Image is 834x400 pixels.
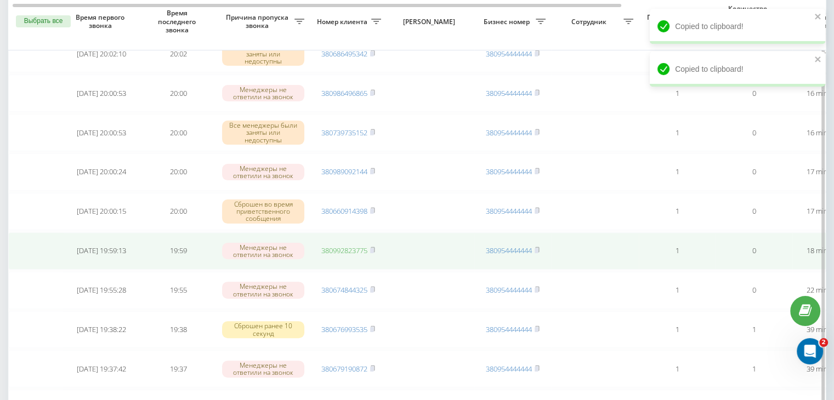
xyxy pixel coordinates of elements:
a: 380992823775 [321,245,367,255]
a: 380674844325 [321,285,367,295]
a: 380676993535 [321,324,367,334]
td: 1 [716,311,792,348]
td: 20:00 [140,114,217,151]
div: Менеджеры не ответили на звонок [222,282,304,298]
iframe: Intercom live chat [797,338,823,364]
td: 0 [716,272,792,309]
div: Менеджеры не ответили на звонок [222,361,304,377]
a: 380986496865 [321,88,367,98]
td: 1 [639,232,716,270]
span: Время первого звонка [72,13,131,30]
td: [DATE] 19:38:22 [63,311,140,348]
td: 1 [639,311,716,348]
div: Менеджеры не ответили на звонок [222,164,304,180]
a: 380954444444 [486,128,532,138]
td: [DATE] 19:37:42 [63,350,140,387]
span: Время последнего звонка [149,9,208,35]
div: Copied to clipboard! [650,52,825,87]
a: 380954444444 [486,285,532,295]
span: Сотрудник [557,18,623,26]
a: 380679190872 [321,364,367,374]
a: 380989092144 [321,167,367,176]
div: Менеджеры не ответили на звонок [222,243,304,259]
td: 19:59 [140,232,217,270]
td: 19:38 [140,311,217,348]
a: 380660914398 [321,206,367,216]
div: Менеджеры не ответили на звонок [222,85,304,101]
td: 0 [716,114,792,151]
div: Сброшен ранее 10 секунд [222,321,304,338]
span: Номер клиента [315,18,371,26]
td: 19:37 [140,350,217,387]
a: 380954444444 [486,88,532,98]
button: close [814,12,822,22]
td: 1 [639,350,716,387]
a: 380739735152 [321,128,367,138]
td: 0 [716,153,792,191]
span: Пропущенных от клиента [644,13,700,30]
a: 380686495342 [321,49,367,59]
span: [PERSON_NAME] [396,18,465,26]
td: [DATE] 19:59:13 [63,232,140,270]
td: 20:00 [140,193,217,230]
td: [DATE] 20:00:24 [63,153,140,191]
a: 380954444444 [486,167,532,176]
span: 2 [819,338,828,347]
button: Выбрать все [16,15,71,27]
td: 20:02 [140,35,217,72]
td: 0 [716,232,792,270]
a: 380954444444 [486,324,532,334]
td: 19:55 [140,272,217,309]
a: 380954444444 [486,49,532,59]
td: [DATE] 20:02:10 [63,35,140,72]
span: Бизнес номер [480,18,536,26]
a: 380954444444 [486,245,532,255]
td: 1 [639,272,716,309]
td: 1 [716,350,792,387]
td: [DATE] 20:00:53 [63,114,140,151]
td: 20:00 [140,153,217,191]
a: 380954444444 [486,364,532,374]
div: Все менеджеры были заняты или недоступны [222,42,304,66]
a: 380954444444 [486,206,532,216]
td: 1 [639,35,716,72]
button: close [814,55,822,65]
td: 1 [639,114,716,151]
span: Причина пропуска звонка [222,13,294,30]
td: [DATE] 20:00:15 [63,193,140,230]
td: 20:00 [140,75,217,112]
td: 1 [639,153,716,191]
div: Сброшен во время приветственного сообщения [222,199,304,224]
div: Copied to clipboard! [650,9,825,44]
td: [DATE] 19:55:28 [63,272,140,309]
div: Все менеджеры были заняты или недоступны [222,121,304,145]
td: [DATE] 20:00:53 [63,75,140,112]
td: 0 [716,193,792,230]
td: 1 [639,193,716,230]
td: 1 [639,75,716,112]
